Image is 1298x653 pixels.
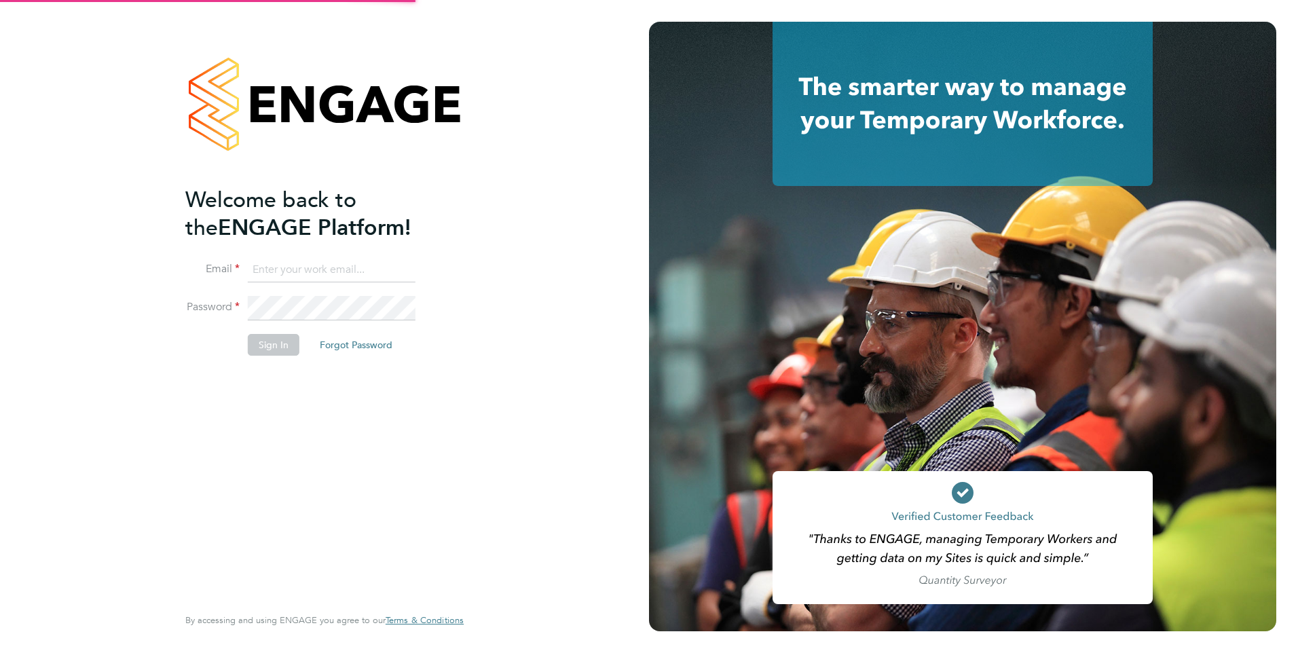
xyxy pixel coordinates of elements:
label: Email [185,262,240,276]
span: Welcome back to the [185,187,356,241]
h2: ENGAGE Platform! [185,186,450,242]
span: Terms & Conditions [386,614,464,626]
span: By accessing and using ENGAGE you agree to our [185,614,464,626]
label: Password [185,300,240,314]
a: Terms & Conditions [386,615,464,626]
button: Forgot Password [309,334,403,356]
input: Enter your work email... [248,258,415,282]
button: Sign In [248,334,299,356]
